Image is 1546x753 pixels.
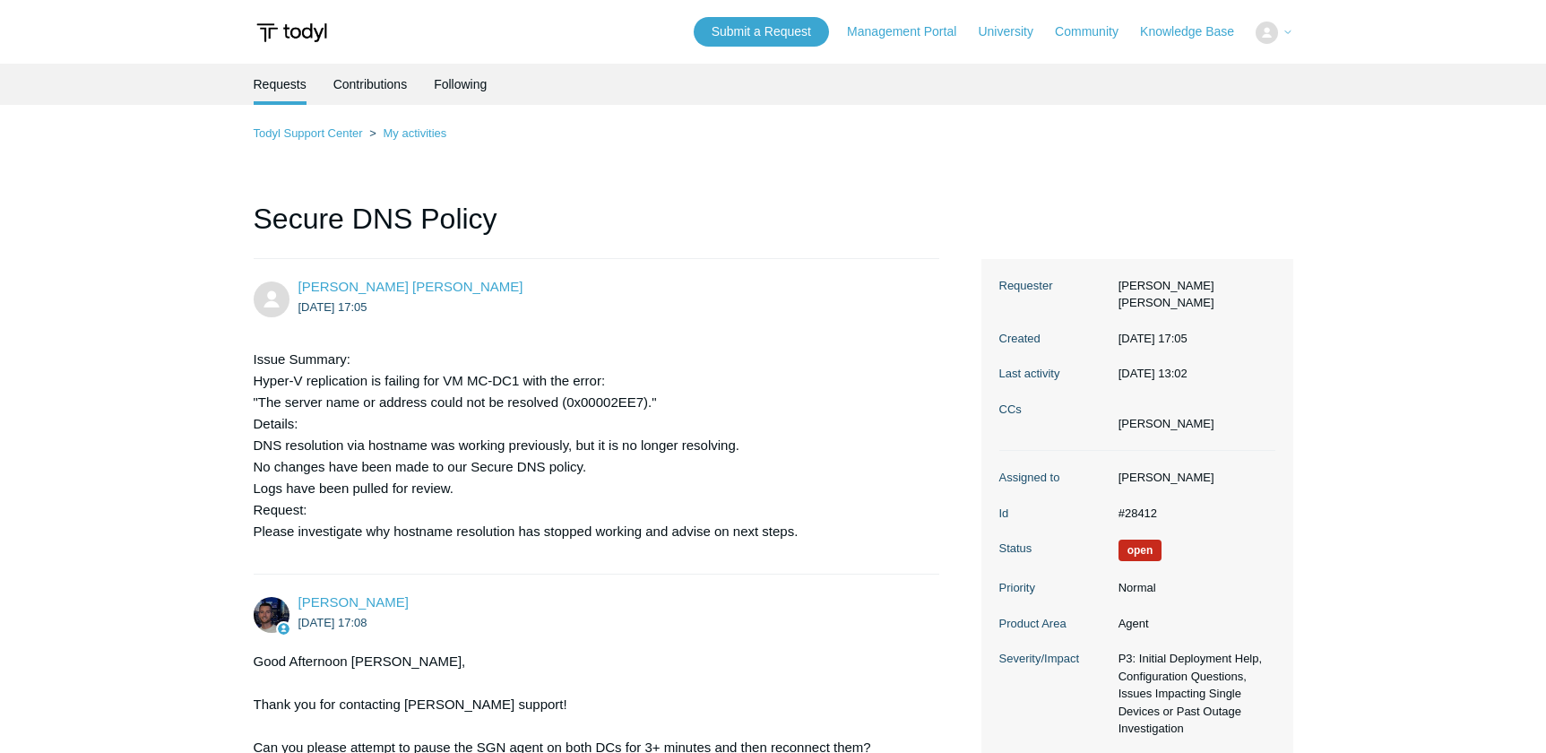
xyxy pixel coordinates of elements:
[1118,367,1188,380] time: 2025-09-26T13:02:02+00:00
[1140,22,1252,41] a: Knowledge Base
[254,16,330,49] img: Todyl Support Center Help Center home page
[298,279,523,294] span: Erwin Dela Cruz
[1110,579,1275,597] dd: Normal
[847,22,974,41] a: Management Portal
[333,64,408,105] a: Contributions
[1110,469,1275,487] dd: [PERSON_NAME]
[1110,277,1275,312] dd: [PERSON_NAME] [PERSON_NAME]
[1118,415,1214,433] li: Daniel Perry
[298,300,367,314] time: 2025-09-25T17:05:38Z
[999,579,1110,597] dt: Priority
[298,616,367,629] time: 2025-09-25T17:08:54Z
[999,330,1110,348] dt: Created
[1110,650,1275,738] dd: P3: Initial Deployment Help, Configuration Questions, Issues Impacting Single Devices or Past Out...
[366,126,446,140] li: My activities
[298,594,409,610] a: [PERSON_NAME]
[1055,22,1136,41] a: Community
[978,22,1050,41] a: University
[383,126,446,140] a: My activities
[254,197,940,259] h1: Secure DNS Policy
[298,279,523,294] a: [PERSON_NAME] [PERSON_NAME]
[999,469,1110,487] dt: Assigned to
[1118,332,1188,345] time: 2025-09-25T17:05:38+00:00
[434,64,487,105] a: Following
[999,365,1110,383] dt: Last activity
[254,349,922,542] p: Issue Summary: Hyper-V replication is failing for VM MC-DC1 with the error: "The server name or a...
[999,650,1110,668] dt: Severity/Impact
[694,17,829,47] a: Submit a Request
[1110,615,1275,633] dd: Agent
[999,615,1110,633] dt: Product Area
[999,505,1110,523] dt: Id
[254,126,367,140] li: Todyl Support Center
[298,594,409,610] span: Connor Davis
[999,277,1110,295] dt: Requester
[254,64,307,105] li: Requests
[1118,540,1162,561] span: We are working on a response for you
[1110,505,1275,523] dd: #28412
[254,126,363,140] a: Todyl Support Center
[999,401,1110,419] dt: CCs
[999,540,1110,558] dt: Status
